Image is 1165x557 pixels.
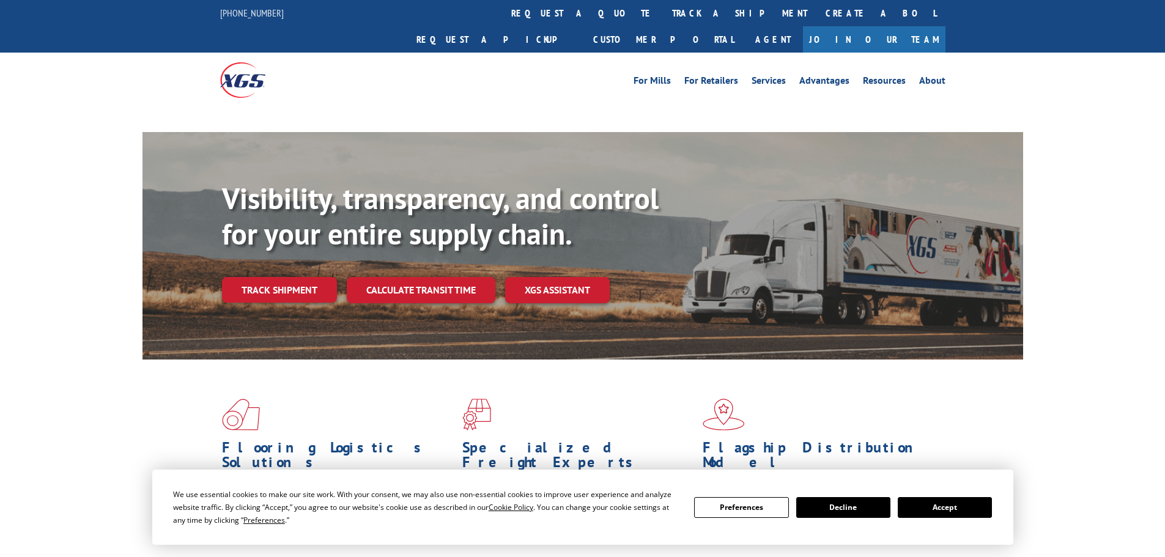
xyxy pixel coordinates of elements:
[694,497,788,518] button: Preferences
[222,179,659,253] b: Visibility, transparency, and control for your entire supply chain.
[799,76,849,89] a: Advantages
[803,26,945,53] a: Join Our Team
[919,76,945,89] a: About
[796,497,890,518] button: Decline
[584,26,743,53] a: Customer Portal
[407,26,584,53] a: Request a pickup
[898,497,992,518] button: Accept
[703,440,934,476] h1: Flagship Distribution Model
[863,76,906,89] a: Resources
[505,277,610,303] a: XGS ASSISTANT
[752,76,786,89] a: Services
[222,440,453,476] h1: Flooring Logistics Solutions
[703,399,745,430] img: xgs-icon-flagship-distribution-model-red
[173,488,679,526] div: We use essential cookies to make our site work. With your consent, we may also use non-essential ...
[462,399,491,430] img: xgs-icon-focused-on-flooring-red
[684,76,738,89] a: For Retailers
[489,502,533,512] span: Cookie Policy
[220,7,284,19] a: [PHONE_NUMBER]
[243,515,285,525] span: Preferences
[347,277,495,303] a: Calculate transit time
[634,76,671,89] a: For Mills
[222,277,337,303] a: Track shipment
[152,470,1013,545] div: Cookie Consent Prompt
[222,399,260,430] img: xgs-icon-total-supply-chain-intelligence-red
[743,26,803,53] a: Agent
[462,440,693,476] h1: Specialized Freight Experts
